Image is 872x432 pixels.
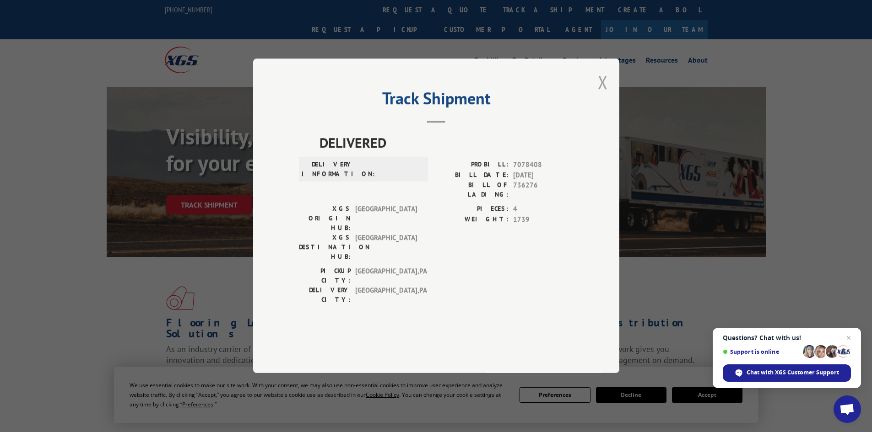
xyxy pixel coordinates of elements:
span: Close chat [843,332,854,343]
label: PIECES: [436,204,509,215]
button: Close modal [598,70,608,94]
label: PICKUP CITY: [299,267,351,286]
label: XGS ORIGIN HUB: [299,204,351,233]
span: DELIVERED [320,133,574,153]
span: [GEOGRAPHIC_DATA] , PA [355,286,417,305]
span: [GEOGRAPHIC_DATA] [355,233,417,262]
label: WEIGHT: [436,214,509,225]
label: BILL DATE: [436,170,509,181]
span: [GEOGRAPHIC_DATA] [355,204,417,233]
span: Chat with XGS Customer Support [747,368,839,377]
span: 4 [513,204,574,215]
label: BILL OF LADING: [436,181,509,200]
span: 736276 [513,181,574,200]
label: DELIVERY INFORMATION: [302,160,353,179]
label: XGS DESTINATION HUB: [299,233,351,262]
span: Questions? Chat with us! [723,334,851,341]
span: [DATE] [513,170,574,181]
span: Support is online [723,348,800,355]
span: [GEOGRAPHIC_DATA] , PA [355,267,417,286]
label: DELIVERY CITY: [299,286,351,305]
div: Open chat [834,395,861,423]
span: 1739 [513,214,574,225]
h2: Track Shipment [299,92,574,109]
div: Chat with XGS Customer Support [723,364,851,382]
label: PROBILL: [436,160,509,171]
span: 7078408 [513,160,574,171]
